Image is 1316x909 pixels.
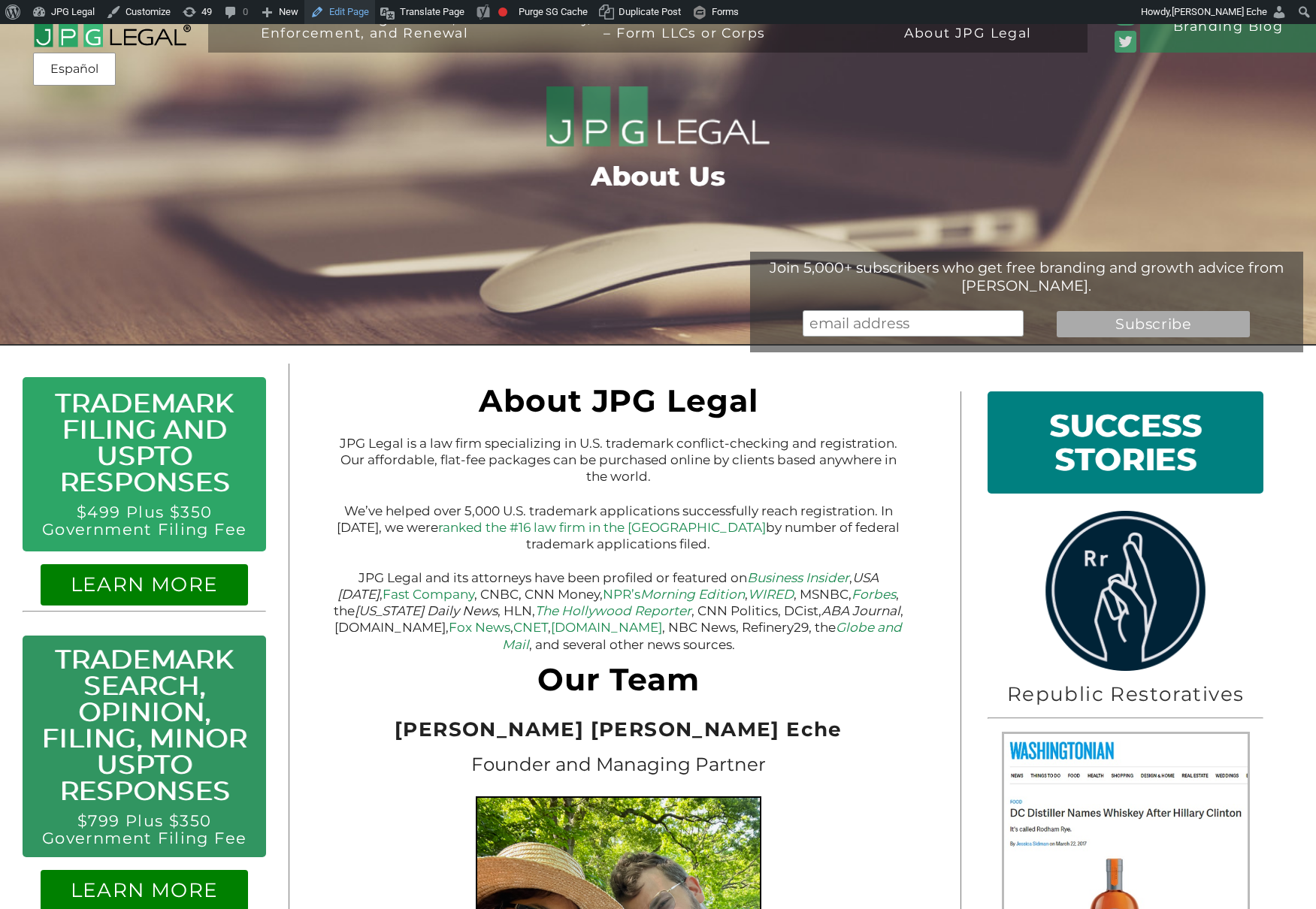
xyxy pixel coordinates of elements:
a: Trademark Registration,Enforcement, and Renewal [221,11,508,64]
a: CNET [513,620,548,635]
p: JPG Legal and its attorneys have been profiled or featured on , , , CNBC, CNN Money, , , MSNBC, ,... [329,569,908,652]
a: Business Insider [747,570,849,585]
h1: SUCCESS STORIES [1001,405,1251,481]
a: Buy/Sell Domains or Trademarks– Form LLCs or Corps [521,11,848,64]
a: Fast Company [383,587,474,602]
img: Twitter_Social_Icon_Rounded_Square_Color-mid-green3-90.png [1115,31,1136,53]
p: We’ve helped over 5,000 U.S. trademark applications successfully reach registration. In [DATE], w... [329,503,908,552]
em: USA [DATE] [337,570,879,602]
span: [PERSON_NAME] [PERSON_NAME] Eche [395,717,843,741]
div: Join 5,000+ subscribers who get free branding and growth advice from [PERSON_NAME]. [750,258,1302,294]
a: $799 Plus $350 Government Filing Fee [42,811,247,847]
a: LEARN MORE [71,878,219,902]
span: Founder and Managing Partner [471,753,766,775]
div: Focus keyphrase not set [498,8,507,17]
img: rrlogo.png [1040,511,1212,671]
a: Globe and Mail [502,620,903,651]
a: Trademark Search, Opinion, Filing, Minor USPTO Responses [41,643,247,807]
a: WIRED [748,587,794,602]
span: Republic Restoratives [1007,682,1244,706]
input: email address [803,310,1024,337]
img: 2016-logo-black-letters-3-r.png [33,5,191,48]
a: NPR’sMorning Edition [603,587,745,602]
span: [PERSON_NAME] Eche [1172,6,1267,17]
h1: About JPG Legal [329,391,908,418]
em: [US_STATE] Daily News [355,603,498,618]
em: ABA Journal [821,603,900,618]
a: Trademark Filing and USPTO Responses [55,387,234,498]
a: $499 Plus $350 Government Filing Fee [42,503,247,539]
a: LEARN MORE [71,572,219,596]
p: JPG Legal is a law firm specializing in U.S. trademark conflict-checking and registration. Our af... [329,435,908,485]
em: Morning Edition [640,587,745,602]
a: More InformationAbout JPG Legal [861,11,1074,64]
input: Subscribe [1057,311,1250,337]
a: [DOMAIN_NAME] [551,620,662,635]
a: Fox News [449,620,510,635]
a: Forbes [852,587,896,602]
a: ranked the #16 law firm in the [GEOGRAPHIC_DATA] [438,520,766,535]
a: The Hollywood Reporter [535,603,691,618]
a: Español [38,56,111,83]
h1: Our Team [329,670,908,696]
